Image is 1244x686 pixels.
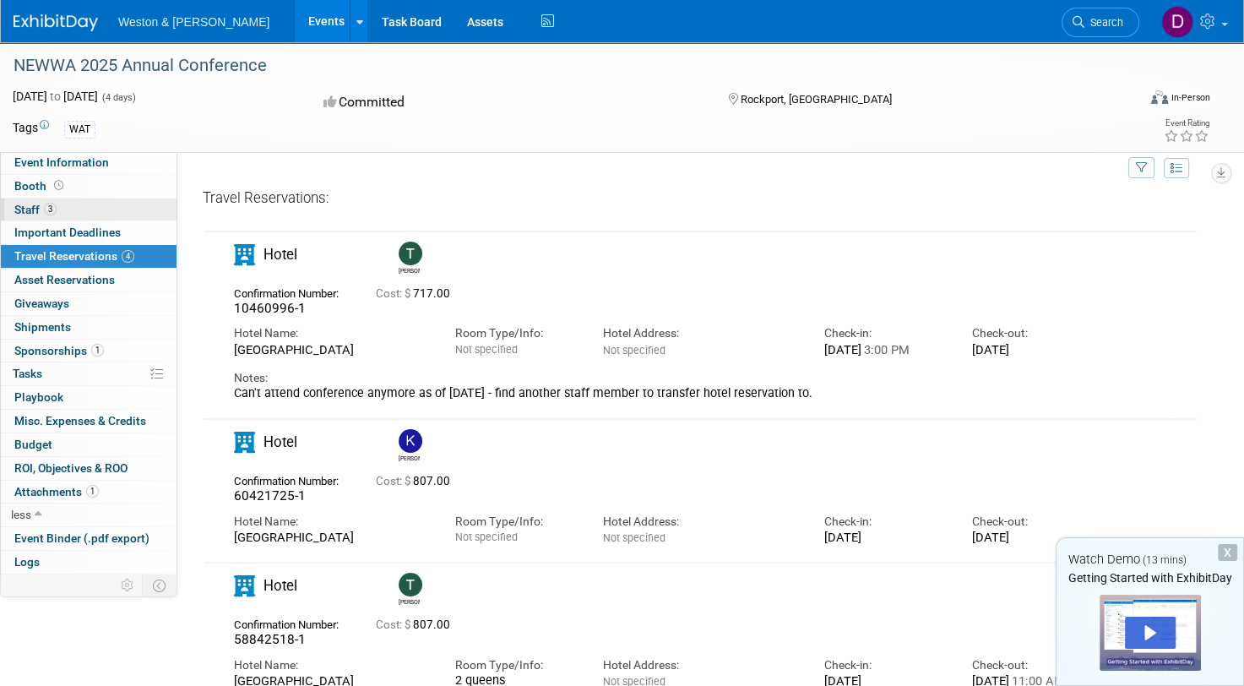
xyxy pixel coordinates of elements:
i: Hotel [234,244,255,265]
a: Sponsorships1 [1,340,177,362]
span: Travel Reservations [14,249,134,263]
div: [GEOGRAPHIC_DATA] [234,342,430,357]
div: Hotel Address: [603,514,799,530]
a: Travel Reservations4 [1,245,177,268]
span: (13 mins) [1143,554,1187,566]
td: Tags [13,119,49,139]
div: Check-out: [972,657,1095,673]
span: Misc. Expenses & Credits [14,414,146,427]
div: Event Format [1032,88,1210,113]
span: 807.00 [376,618,457,631]
span: Not specified [603,531,665,544]
a: Booth [1,175,177,198]
span: ROI, Objectives & ROO [14,461,128,475]
div: Check-out: [972,514,1095,530]
div: NEWWA 2025 Annual Conference [8,51,1108,81]
div: Check-in: [824,514,947,530]
td: Toggle Event Tabs [143,574,177,596]
div: Confirmation Number: [234,613,350,632]
a: Attachments1 [1,481,177,504]
a: Important Deadlines [1,221,177,244]
div: Hotel Address: [603,325,799,341]
div: [DATE] [824,342,947,357]
span: (4 days) [100,92,136,103]
span: Booth not reserved yet [51,179,67,192]
span: Weston & [PERSON_NAME] [118,15,269,29]
div: WAT [64,121,95,139]
span: 60421725-1 [234,488,306,504]
div: Event Rating [1164,119,1209,128]
i: Hotel [234,432,255,453]
div: Hotel Name: [234,325,430,341]
div: Tara McManus [394,242,424,275]
div: Hotel Name: [234,657,430,673]
span: Rockport, [GEOGRAPHIC_DATA] [741,93,892,106]
span: Asset Reservations [14,273,115,286]
div: Kevin MacKinnon [394,429,424,463]
span: 4 [122,250,134,263]
span: Logs [14,555,40,569]
div: Room Type/Info: [455,657,578,673]
span: Playbook [14,390,63,404]
div: Committed [318,88,701,117]
span: 10460996-1 [234,301,306,316]
div: [GEOGRAPHIC_DATA] [234,530,430,545]
div: Hotel Address: [603,657,799,673]
span: 807.00 [376,475,457,487]
a: Search [1062,8,1139,37]
i: Hotel [234,575,255,596]
div: [DATE] [824,530,947,545]
div: Getting Started with ExhibitDay [1057,569,1243,586]
div: [DATE] [972,530,1095,545]
span: Tasks [13,367,42,380]
span: Important Deadlines [14,226,121,239]
td: Personalize Event Tab Strip [113,574,143,596]
span: 1 [91,344,104,357]
div: Play [1125,617,1176,649]
a: Giveaways [1,292,177,315]
span: Cost: $ [376,618,413,631]
span: Hotel [263,577,297,594]
span: Attachments [14,485,99,498]
img: Tony Zerilli [399,573,422,596]
span: Budget [14,438,52,451]
span: Sponsorships [14,344,104,357]
a: Staff3 [1,199,177,221]
a: less [1,504,177,526]
span: Search [1084,16,1123,29]
div: Room Type/Info: [455,325,578,341]
span: Cost: $ [376,475,413,487]
div: Hotel Name: [234,514,430,530]
img: Format-Inperson.png [1151,90,1168,104]
img: ExhibitDay [14,14,98,31]
span: Staff [14,203,57,216]
a: Shipments [1,316,177,339]
img: Tara McManus [399,242,422,265]
div: Tara McManus [399,265,420,275]
a: ROI, Objectives & ROO [1,457,177,480]
span: 58842518-1 [234,632,306,647]
div: Watch Demo [1057,551,1243,569]
span: Booth [14,179,67,193]
span: Shipments [14,320,71,334]
div: [DATE] [972,342,1095,357]
div: Tony Zerilli [394,573,424,607]
span: Event Binder (.pdf export) [14,531,149,545]
div: Room Type/Info: [455,514,578,530]
span: 1 [86,485,99,498]
span: 717.00 [376,287,457,300]
a: Event Information [1,151,177,174]
span: to [47,90,63,103]
div: Travel Reservations: [203,188,1198,215]
i: Filter by Traveler [1136,163,1148,174]
span: Hotel [263,433,297,450]
span: 3:00 PM [861,342,910,357]
span: less [11,508,31,521]
div: Tony Zerilli [399,596,420,607]
div: In-Person [1171,91,1210,104]
span: Hotel [263,246,297,263]
span: Not specified [455,531,518,543]
span: Not specified [455,343,518,356]
span: Event Information [14,155,109,169]
a: Misc. Expenses & Credits [1,410,177,433]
